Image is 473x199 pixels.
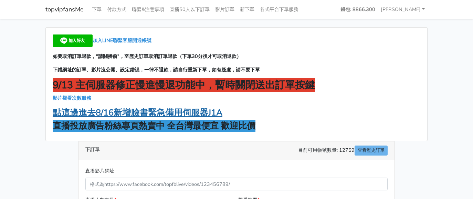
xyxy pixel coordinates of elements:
a: 聯繫&注意事項 [129,3,167,16]
label: 直播影片網址 [85,167,114,175]
img: 加入好友 [53,34,93,47]
strong: 錢包: 8866.300 [340,6,375,13]
a: 付款方式 [104,3,129,16]
span: 目前可用帳號數量: 12759 [298,146,388,156]
a: topvipfansMe [45,3,84,16]
div: 下訂單 [78,141,395,160]
a: 新下單 [237,3,257,16]
a: 影片觀看次數服務 [53,94,91,101]
a: 錢包: 8866.300 [338,3,378,16]
strong: 如要取消訂單退款，"請關播前"，至歷史訂單取消訂單退款（下單30分後才可取消退款） [53,53,241,60]
a: [PERSON_NAME] [378,3,428,16]
a: 直播50人以下訂單 [167,3,212,16]
a: 影片訂單 [212,3,237,16]
strong: 9/13 主伺服器修正慢進慢退功能中，暫時關閉送出訂單按鍵 [53,78,315,92]
strong: 直播投放廣告粉絲專頁熱賣中 全台灣最便宜 歡迎比價 [53,120,255,132]
a: 點這邊進去8/16新增臉書緊急備用伺服器J1A [53,107,222,119]
a: 加入LINE聯繫客服開通帳號 [53,37,151,44]
a: 查看歷史訂單 [355,146,388,156]
strong: 下錯網址的訂單、影片沒公開、設定錯誤，一律不退款，請自行重新下單，如有疑慮，請不要下單 [53,66,260,73]
input: 格式為https://www.facebook.com/topfblive/videos/123456789/ [85,178,388,190]
a: 各式平台下單服務 [257,3,301,16]
a: 下單 [89,3,104,16]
